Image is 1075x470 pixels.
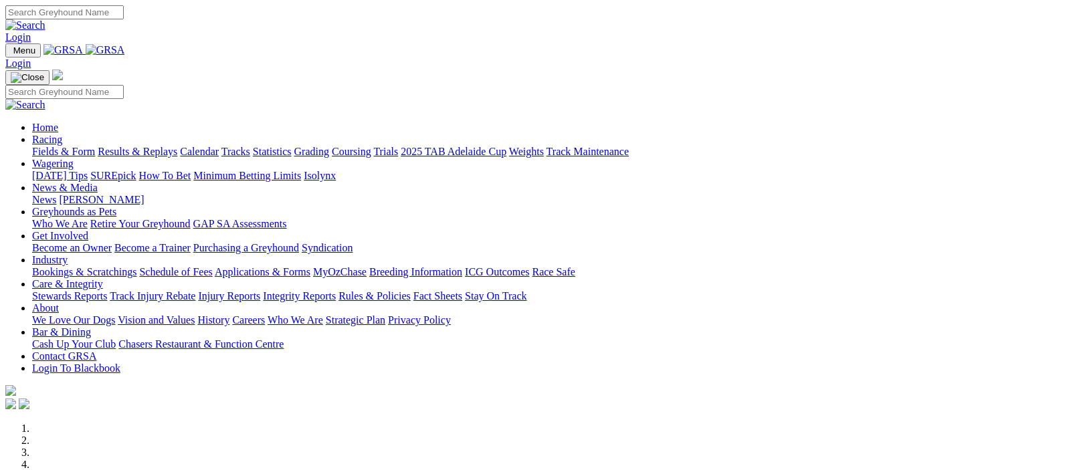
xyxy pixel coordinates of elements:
[294,146,329,157] a: Grading
[32,302,59,314] a: About
[326,314,385,326] a: Strategic Plan
[32,266,136,277] a: Bookings & Scratchings
[32,278,103,289] a: Care & Integrity
[332,146,371,157] a: Coursing
[32,326,91,338] a: Bar & Dining
[197,314,229,326] a: History
[32,194,56,205] a: News
[118,338,284,350] a: Chasers Restaurant & Function Centre
[32,314,115,326] a: We Love Our Dogs
[388,314,451,326] a: Privacy Policy
[139,170,191,181] a: How To Bet
[32,290,1070,302] div: Care & Integrity
[139,266,212,277] a: Schedule of Fees
[32,362,120,374] a: Login To Blackbook
[5,57,31,69] a: Login
[232,314,265,326] a: Careers
[5,19,45,31] img: Search
[401,146,506,157] a: 2025 TAB Adelaide Cup
[193,242,299,253] a: Purchasing a Greyhound
[32,242,1070,254] div: Get Involved
[532,266,575,277] a: Race Safe
[32,230,88,241] a: Get Involved
[32,338,116,350] a: Cash Up Your Club
[32,254,68,265] a: Industry
[52,70,63,80] img: logo-grsa-white.png
[32,242,112,253] a: Become an Owner
[509,146,544,157] a: Weights
[313,266,367,277] a: MyOzChase
[86,44,125,56] img: GRSA
[32,194,1070,206] div: News & Media
[193,170,301,181] a: Minimum Betting Limits
[32,122,58,133] a: Home
[338,290,411,302] a: Rules & Policies
[413,290,462,302] a: Fact Sheets
[11,72,44,83] img: Close
[32,206,116,217] a: Greyhounds as Pets
[90,218,191,229] a: Retire Your Greyhound
[5,85,124,99] input: Search
[32,158,74,169] a: Wagering
[32,314,1070,326] div: About
[5,31,31,43] a: Login
[221,146,250,157] a: Tracks
[32,134,62,145] a: Racing
[19,398,29,409] img: twitter.svg
[369,266,462,277] a: Breeding Information
[32,350,96,362] a: Contact GRSA
[5,385,16,396] img: logo-grsa-white.png
[5,398,16,409] img: facebook.svg
[110,290,195,302] a: Track Injury Rebate
[465,266,529,277] a: ICG Outcomes
[263,290,336,302] a: Integrity Reports
[32,218,88,229] a: Who We Are
[32,170,1070,182] div: Wagering
[268,314,323,326] a: Who We Are
[90,170,136,181] a: SUREpick
[5,5,124,19] input: Search
[59,194,144,205] a: [PERSON_NAME]
[32,146,95,157] a: Fields & Form
[43,44,83,56] img: GRSA
[253,146,292,157] a: Statistics
[5,70,50,85] button: Toggle navigation
[193,218,287,229] a: GAP SA Assessments
[98,146,177,157] a: Results & Replays
[32,266,1070,278] div: Industry
[114,242,191,253] a: Become a Trainer
[32,170,88,181] a: [DATE] Tips
[5,43,41,57] button: Toggle navigation
[198,290,260,302] a: Injury Reports
[180,146,219,157] a: Calendar
[32,218,1070,230] div: Greyhounds as Pets
[32,146,1070,158] div: Racing
[302,242,353,253] a: Syndication
[547,146,629,157] a: Track Maintenance
[118,314,195,326] a: Vision and Values
[373,146,398,157] a: Trials
[32,182,98,193] a: News & Media
[465,290,526,302] a: Stay On Track
[5,99,45,111] img: Search
[13,45,35,55] span: Menu
[32,290,107,302] a: Stewards Reports
[304,170,336,181] a: Isolynx
[215,266,310,277] a: Applications & Forms
[32,338,1070,350] div: Bar & Dining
